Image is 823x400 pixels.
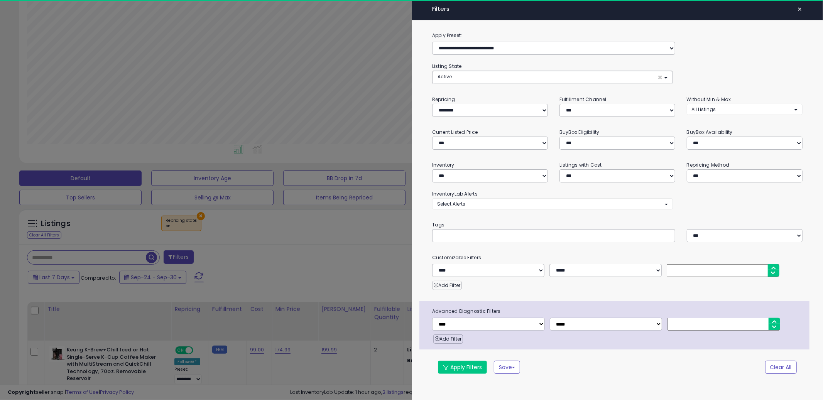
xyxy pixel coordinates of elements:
small: Without Min & Max [687,96,731,103]
button: Save [494,361,520,374]
small: Customizable Filters [426,253,808,262]
span: × [798,4,803,15]
small: Listing State [432,63,462,69]
span: Advanced Diagnostic Filters [426,307,809,316]
button: Add Filter [432,281,462,290]
small: BuyBox Eligibility [559,129,600,135]
small: Repricing [432,96,455,103]
span: Select Alerts [437,201,465,207]
label: Apply Preset: [426,31,808,40]
span: Active [438,73,452,80]
button: All Listings [687,104,803,115]
small: Tags [426,221,808,229]
span: × [658,73,663,81]
small: BuyBox Availability [687,129,733,135]
button: Apply Filters [438,361,487,374]
small: Listings with Cost [559,162,602,168]
span: All Listings [692,106,716,113]
button: Select Alerts [432,198,673,209]
small: Fulfillment Channel [559,96,607,103]
button: Clear All [765,361,797,374]
button: × [794,4,806,15]
button: Active × [433,71,673,84]
small: Repricing Method [687,162,730,168]
h4: Filters [432,6,803,12]
small: Current Listed Price [432,129,478,135]
small: InventoryLab Alerts [432,191,478,197]
small: Inventory [432,162,455,168]
button: Add Filter [433,334,463,344]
